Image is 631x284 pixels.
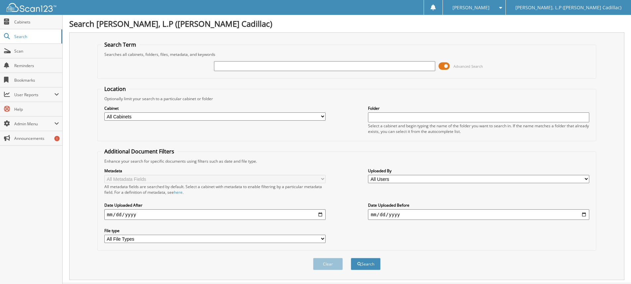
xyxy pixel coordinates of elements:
[368,202,589,208] label: Date Uploaded Before
[101,85,129,93] legend: Location
[14,92,54,98] span: User Reports
[368,105,589,111] label: Folder
[101,158,593,164] div: Enhance your search for specific documents using filters such as date and file type.
[104,202,326,208] label: Date Uploaded After
[368,123,589,134] div: Select a cabinet and begin typing the name of the folder you want to search in. If the name match...
[104,209,326,220] input: start
[101,52,593,57] div: Searches all cabinets, folders, files, metadata, and keywords
[54,136,60,141] div: 1
[174,189,183,195] a: here
[7,3,56,12] img: scan123-logo-white.svg
[453,64,483,69] span: Advanced Search
[101,41,139,48] legend: Search Term
[313,258,343,270] button: Clear
[104,228,326,233] label: File type
[368,209,589,220] input: end
[14,34,58,39] span: Search
[101,148,178,155] legend: Additional Document Filters
[14,77,59,83] span: Bookmarks
[104,184,326,195] div: All metadata fields are searched by default. Select a cabinet with metadata to enable filtering b...
[14,136,59,141] span: Announcements
[351,258,381,270] button: Search
[14,106,59,112] span: Help
[452,6,490,10] span: [PERSON_NAME]
[368,168,589,174] label: Uploaded By
[14,121,54,127] span: Admin Menu
[515,6,621,10] span: [PERSON_NAME], L.P ([PERSON_NAME] Cadillac)
[101,96,593,101] div: Optionally limit your search to a particular cabinet or folder
[14,19,59,25] span: Cabinets
[104,105,326,111] label: Cabinet
[14,48,59,54] span: Scan
[14,63,59,68] span: Reminders
[104,168,326,174] label: Metadata
[69,18,624,29] h1: Search [PERSON_NAME], L.P ([PERSON_NAME] Cadillac)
